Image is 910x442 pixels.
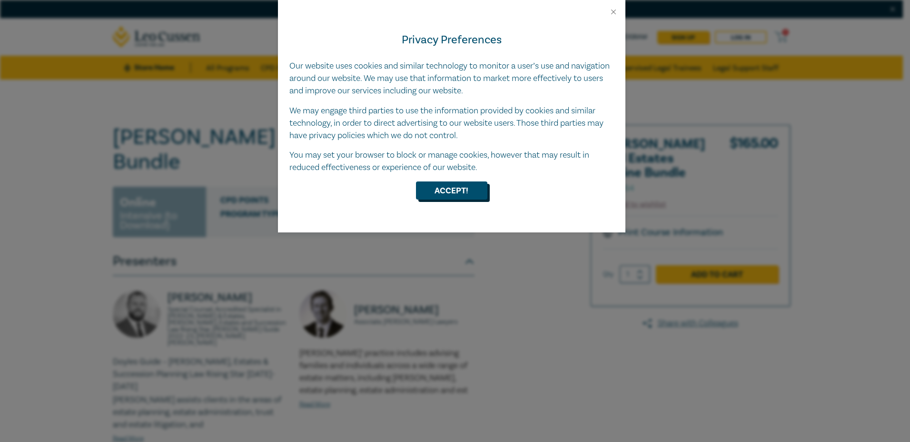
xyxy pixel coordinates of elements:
[289,149,614,174] p: You may set your browser to block or manage cookies, however that may result in reduced effective...
[289,31,614,49] h4: Privacy Preferences
[416,181,487,200] button: Accept!
[289,105,614,142] p: We may engage third parties to use the information provided by cookies and similar technology, in...
[289,60,614,97] p: Our website uses cookies and similar technology to monitor a user’s use and navigation around our...
[609,8,618,16] button: Close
